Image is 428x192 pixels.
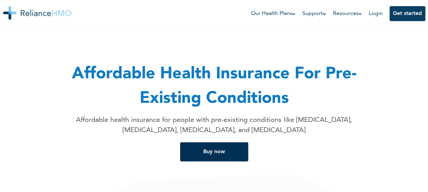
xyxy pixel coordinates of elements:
button: Get started [390,6,425,21]
a: Our Health Plans [251,10,296,18]
img: Reliance HMO's Logo [3,6,72,20]
button: Buy now [180,142,248,161]
p: Affordable health insurance for people with pre-existing conditions like [MEDICAL_DATA], [MEDICAL... [61,115,367,135]
h1: Affordable Health Insurance For Pre-Existing Conditions [44,62,384,111]
a: Support [302,10,326,18]
a: Resources [333,10,362,18]
a: Login [369,11,383,16]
